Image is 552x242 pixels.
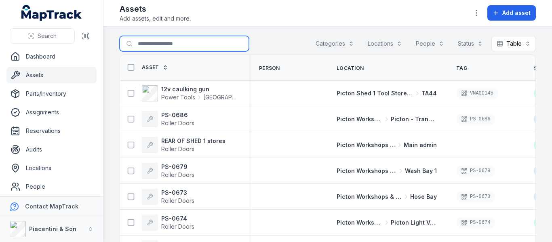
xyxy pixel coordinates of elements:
span: Picton - Transmission Bay [391,115,437,123]
strong: PS-0674 [161,215,194,223]
span: Tag [456,65,467,72]
span: [GEOGRAPHIC_DATA] [203,93,240,101]
a: Audits [6,141,97,158]
span: Roller Doors [161,197,194,204]
a: Picton Workshops & BaysPicton - Transmission Bay [337,115,437,123]
span: Picton Workshops & Bays [337,219,383,227]
a: Parts/Inventory [6,86,97,102]
div: VNA00145 [456,88,498,99]
span: Picton Workshops & Bays [337,115,383,123]
span: Picton Workshops & Bays [337,141,396,149]
a: Asset [142,64,168,71]
span: Picton Workshops & Bays [337,193,402,201]
strong: Piacentini & Son [29,225,76,232]
a: 12v caulking gunPower Tools[GEOGRAPHIC_DATA] [142,85,240,101]
button: Categories [310,36,359,51]
span: Roller Doors [161,223,194,230]
a: PS-0674Roller Doors [142,215,194,231]
strong: PS-0686 [161,111,194,119]
span: Power Tools [161,93,195,101]
span: Location [337,65,364,72]
span: Roller Doors [161,171,194,178]
span: Main admin [404,141,437,149]
span: Search [38,32,57,40]
a: Dashboard [6,48,97,65]
strong: 12v caulking gun [161,85,240,93]
a: Picton Workshops & BaysMain admin [337,141,437,149]
strong: PS-0673 [161,189,194,197]
a: Picton Workshops & BaysHose Bay [337,193,437,201]
span: TA44 [421,89,437,97]
span: Person [259,65,280,72]
a: Picton Workshops & BaysPicton Light Vehicle Bay [337,219,437,227]
span: Picton Workshops & Bays [337,167,397,175]
button: Table [491,36,536,51]
span: Picton Light Vehicle Bay [391,219,437,227]
a: PS-0679Roller Doors [142,163,194,179]
a: PS-0673Roller Doors [142,189,194,205]
span: Add assets, edit and more. [120,15,191,23]
a: PS-0686Roller Doors [142,111,194,127]
span: Roller Doors [161,145,194,152]
a: Locations [6,160,97,176]
span: Add asset [502,9,531,17]
span: Wash Bay 1 [405,167,437,175]
a: People [6,179,97,195]
strong: Contact MapTrack [25,203,78,210]
a: REAR OF SHED 1 storesRoller Doors [142,137,225,153]
strong: REAR OF SHED 1 stores [161,137,225,145]
a: Reservations [6,123,97,139]
a: Picton Shed 1 Tool Store (Storage)TA44 [337,89,437,97]
div: PS-0674 [456,217,495,228]
div: PS-0686 [456,114,495,125]
button: Add asset [487,5,536,21]
strong: PS-0679 [161,163,194,171]
h2: Assets [120,3,191,15]
span: Picton Shed 1 Tool Store (Storage) [337,89,413,97]
button: Locations [362,36,407,51]
button: Search [10,28,75,44]
a: Picton Workshops & BaysWash Bay 1 [337,167,437,175]
a: Assets [6,67,97,83]
span: Asset [142,64,159,71]
span: Roller Doors [161,120,194,126]
a: MapTrack [21,5,82,21]
button: Status [453,36,488,51]
div: PS-0679 [456,165,495,177]
div: PS-0673 [456,191,495,202]
button: People [411,36,449,51]
span: Hose Bay [410,193,437,201]
a: Assignments [6,104,97,120]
